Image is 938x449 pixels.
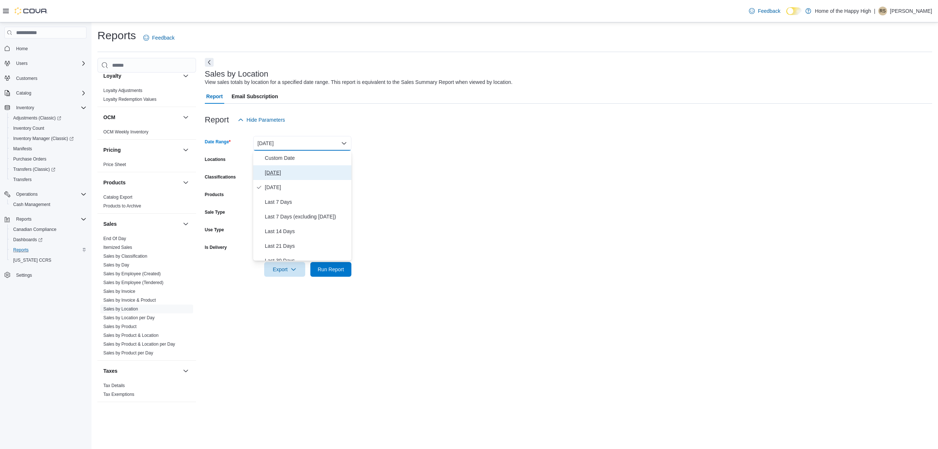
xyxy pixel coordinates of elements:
span: Sales by Classification [103,253,147,259]
h3: Pricing [103,146,121,154]
button: Products [103,179,180,186]
button: Users [13,59,30,68]
span: Inventory [16,105,34,111]
span: Sales by Invoice [103,288,135,294]
button: Loyalty [103,72,180,80]
a: Loyalty Adjustments [103,88,143,93]
a: Sales by Employee (Created) [103,271,161,276]
label: Classifications [205,174,236,180]
span: Adjustments (Classic) [10,114,86,122]
span: Catalog Export [103,194,132,200]
span: Export [269,262,301,277]
a: Tax Details [103,383,125,388]
a: Dashboards [7,235,89,245]
button: Loyalty [181,71,190,80]
button: [US_STATE] CCRS [7,255,89,265]
span: Canadian Compliance [10,225,86,234]
a: [US_STATE] CCRS [10,256,54,265]
a: Sales by Classification [103,254,147,259]
button: Inventory [13,103,37,112]
input: Dark Mode [786,7,802,15]
button: Users [1,58,89,69]
span: Feedback [758,7,780,15]
a: Catalog Export [103,195,132,200]
button: Manifests [7,144,89,154]
span: Manifests [10,144,86,153]
span: Sales by Product & Location [103,332,159,338]
a: Transfers [10,175,34,184]
a: Feedback [140,30,177,45]
button: Taxes [103,367,180,375]
span: [US_STATE] CCRS [13,257,51,263]
a: Inventory Manager (Classic) [10,134,77,143]
a: Sales by Product per Day [103,350,153,356]
a: Home [13,44,31,53]
span: Transfers [13,177,32,183]
a: Transfers (Classic) [7,164,89,174]
a: Feedback [746,4,783,18]
span: OCM Weekly Inventory [103,129,148,135]
div: Sales [97,234,196,360]
div: Pricing [97,160,196,172]
button: Next [205,58,214,67]
p: | [874,7,875,15]
button: Inventory [1,103,89,113]
div: Taxes [97,381,196,402]
span: Reports [13,215,86,224]
button: [DATE] [253,136,351,151]
span: Feedback [152,34,174,41]
button: Products [181,178,190,187]
span: Users [16,60,27,66]
span: Last 21 Days [265,242,348,250]
button: Pricing [181,146,190,154]
button: Inventory Count [7,123,89,133]
span: Adjustments (Classic) [13,115,61,121]
div: OCM [97,128,196,139]
button: Cash Management [7,199,89,210]
h3: Products [103,179,126,186]
span: Last 30 Days [265,256,348,265]
a: Loyalty Redemption Values [103,97,156,102]
span: Reports [16,216,32,222]
span: Cash Management [10,200,86,209]
a: Dashboards [10,235,45,244]
span: Inventory Count [13,125,44,131]
button: Canadian Compliance [7,224,89,235]
span: Sales by Location per Day [103,315,155,321]
span: Users [13,59,86,68]
span: Operations [16,191,38,197]
a: Reports [10,246,32,254]
span: Sales by Invoice & Product [103,297,156,303]
button: Reports [1,214,89,224]
a: Sales by Product & Location per Day [103,342,175,347]
a: Sales by Product & Location [103,333,159,338]
span: Inventory [13,103,86,112]
p: [PERSON_NAME] [890,7,932,15]
label: Date Range [205,139,231,145]
a: Sales by Invoice [103,289,135,294]
span: Purchase Orders [13,156,47,162]
a: Sales by Location [103,306,138,312]
h3: Sales [103,220,117,228]
span: Last 14 Days [265,227,348,236]
span: Dashboards [10,235,86,244]
span: Transfers (Classic) [10,165,86,174]
span: Transfers (Classic) [13,166,55,172]
span: Hide Parameters [247,116,285,124]
span: Last 7 Days (excluding [DATE]) [265,212,348,221]
button: Catalog [1,88,89,98]
label: Is Delivery [205,244,227,250]
span: Sales by Employee (Tendered) [103,280,163,286]
nav: Complex example [4,40,86,299]
button: Export [264,262,305,277]
button: Run Report [310,262,351,277]
span: Sales by Product & Location per Day [103,341,175,347]
label: Use Type [205,227,224,233]
span: Catalog [13,89,86,97]
h3: Report [205,115,229,124]
label: Products [205,192,224,198]
button: Purchase Orders [7,154,89,164]
span: Products to Archive [103,203,141,209]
